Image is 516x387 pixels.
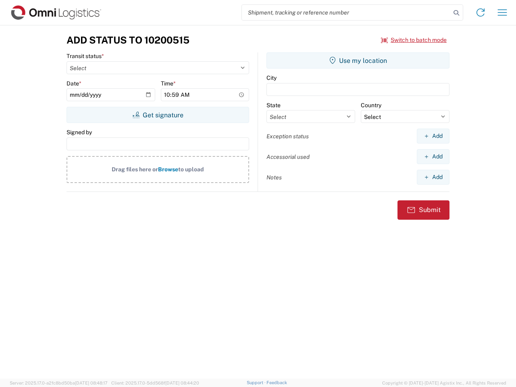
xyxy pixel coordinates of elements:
[75,381,108,385] span: [DATE] 08:48:17
[266,380,287,385] a: Feedback
[161,80,176,87] label: Time
[266,74,277,81] label: City
[397,200,449,220] button: Submit
[112,166,158,173] span: Drag files here or
[165,381,199,385] span: [DATE] 08:44:20
[417,170,449,185] button: Add
[242,5,451,20] input: Shipment, tracking or reference number
[158,166,178,173] span: Browse
[266,52,449,69] button: Use my location
[417,129,449,144] button: Add
[247,380,267,385] a: Support
[67,129,92,136] label: Signed by
[178,166,204,173] span: to upload
[266,133,309,140] label: Exception status
[67,80,81,87] label: Date
[417,149,449,164] button: Add
[382,379,506,387] span: Copyright © [DATE]-[DATE] Agistix Inc., All Rights Reserved
[381,33,447,47] button: Switch to batch mode
[67,52,104,60] label: Transit status
[266,102,281,109] label: State
[67,107,249,123] button: Get signature
[111,381,199,385] span: Client: 2025.17.0-5dd568f
[10,381,108,385] span: Server: 2025.17.0-a2fc8bd50ba
[361,102,381,109] label: Country
[67,34,189,46] h3: Add Status to 10200515
[266,174,282,181] label: Notes
[266,153,310,160] label: Accessorial used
